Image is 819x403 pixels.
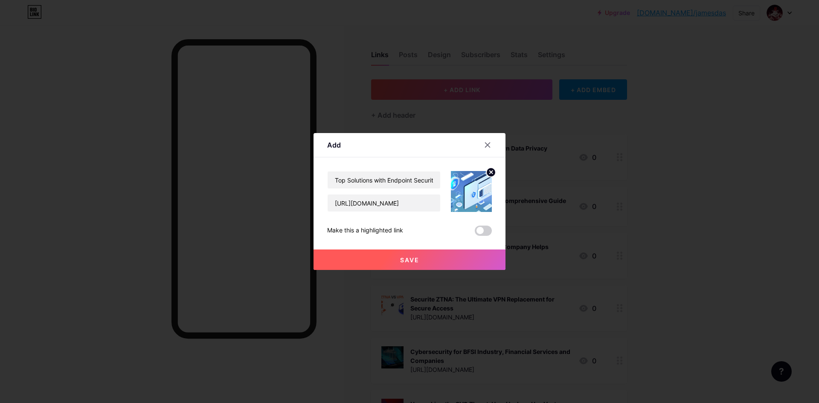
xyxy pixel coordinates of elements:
div: Add [327,140,341,150]
input: URL [328,194,440,212]
span: Save [400,256,419,264]
div: Make this a highlighted link [327,226,403,236]
img: link_thumbnail [451,171,492,212]
input: Title [328,171,440,188]
button: Save [314,249,505,270]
